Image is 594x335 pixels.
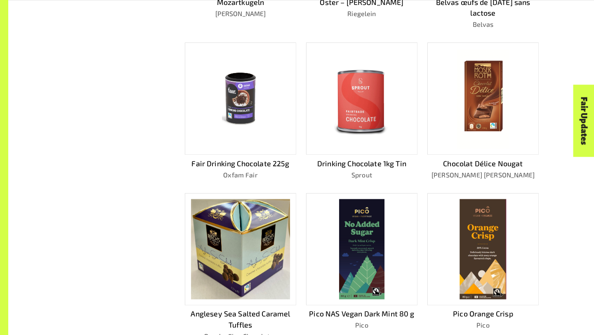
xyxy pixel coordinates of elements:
p: Sprout [306,170,417,180]
a: Drinking Chocolate 1kg TinSprout [306,42,417,179]
p: Riegelein [306,9,417,19]
a: Fair Drinking Chocolate 225gOxfam Fair [185,42,296,179]
p: Fair Drinking Chocolate 225g [185,158,296,169]
p: [PERSON_NAME] [PERSON_NAME] [427,170,539,180]
p: Pico Orange Crisp [427,308,539,319]
a: Chocolat Délice Nougat[PERSON_NAME] [PERSON_NAME] [427,42,539,179]
p: Oxfam Fair [185,170,296,180]
p: Belvas [427,19,539,29]
p: [PERSON_NAME] [185,9,296,19]
p: Pico [306,320,417,330]
p: Pico [427,320,539,330]
p: Anglesey Sea Salted Caramel Tuffles [185,308,296,330]
p: Chocolat Délice Nougat [427,158,539,169]
p: Drinking Chocolate 1kg Tin [306,158,417,169]
p: Pico NAS Vegan Dark Mint 80 g [306,308,417,319]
